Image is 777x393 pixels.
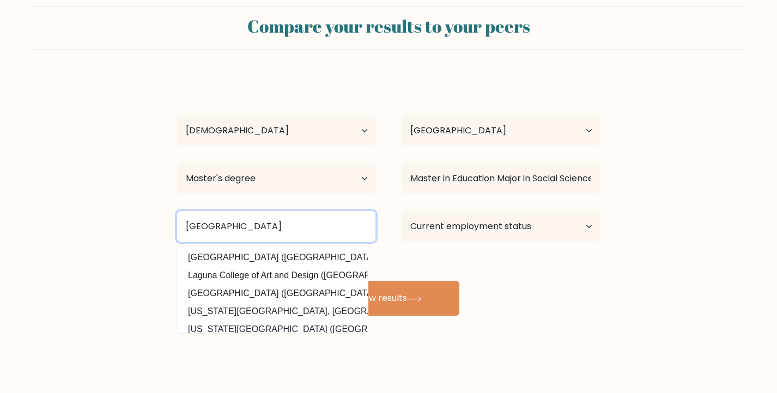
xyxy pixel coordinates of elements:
h2: Compare your results to your peers [35,16,742,36]
option: [US_STATE][GEOGRAPHIC_DATA], [GEOGRAPHIC_DATA] ([GEOGRAPHIC_DATA]) [180,303,365,320]
button: View results [318,281,459,316]
option: Laguna College of Art and Design ([GEOGRAPHIC_DATA]) [180,267,365,284]
input: Most relevant educational institution [177,211,375,242]
option: [GEOGRAPHIC_DATA] ([GEOGRAPHIC_DATA]) [180,285,365,302]
option: [US_STATE][GEOGRAPHIC_DATA] ([GEOGRAPHIC_DATA]) [180,321,365,338]
input: What did you study? [402,163,600,194]
option: [GEOGRAPHIC_DATA] ([GEOGRAPHIC_DATA]) [180,249,365,266]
